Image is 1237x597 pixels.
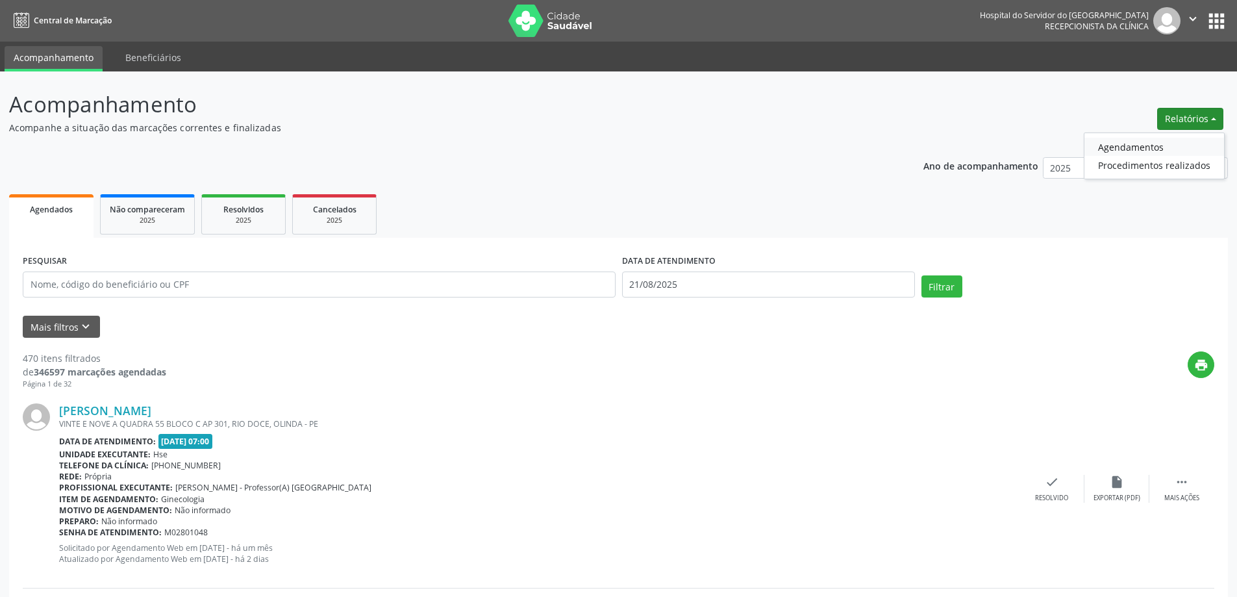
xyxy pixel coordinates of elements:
b: Telefone da clínica: [59,460,149,471]
label: PESQUISAR [23,251,67,272]
b: Item de agendamento: [59,494,158,505]
span: Cancelados [313,204,356,215]
p: Solicitado por Agendamento Web em [DATE] - há um mês Atualizado por Agendamento Web em [DATE] - h... [59,542,1019,565]
div: Resolvido [1035,494,1068,503]
a: Agendamentos [1084,138,1224,156]
p: Ano de acompanhamento [923,157,1038,173]
span: Não compareceram [110,204,185,215]
p: Acompanhamento [9,88,862,121]
input: Nome, código do beneficiário ou CPF [23,272,616,298]
div: 470 itens filtrados [23,351,166,365]
span: Não informado [101,516,157,527]
button: apps [1205,10,1228,32]
b: Motivo de agendamento: [59,505,172,516]
i:  [1175,475,1189,489]
span: [DATE] 07:00 [158,434,213,449]
i: print [1194,358,1208,372]
div: Hospital do Servidor do [GEOGRAPHIC_DATA] [980,10,1149,21]
span: Ginecologia [161,494,205,505]
div: 2025 [110,216,185,225]
div: Mais ações [1164,494,1199,503]
span: Hse [153,449,168,460]
b: Unidade executante: [59,449,151,460]
div: Página 1 de 32 [23,379,166,390]
i: insert_drive_file [1110,475,1124,489]
button: print [1188,351,1214,378]
i:  [1186,12,1200,26]
i: keyboard_arrow_down [79,320,93,334]
span: Agendados [30,204,73,215]
a: Acompanhamento [5,46,103,71]
b: Data de atendimento: [59,436,156,447]
b: Profissional executante: [59,482,173,493]
span: [PERSON_NAME] - Professor(A) [GEOGRAPHIC_DATA] [175,482,371,493]
ul: Relatórios [1084,133,1225,179]
div: 2025 [302,216,367,225]
a: Central de Marcação [9,10,112,31]
input: Selecione um intervalo [622,272,915,298]
span: Recepcionista da clínica [1045,21,1149,32]
img: img [1153,7,1181,34]
a: [PERSON_NAME] [59,403,151,418]
b: Senha de atendimento: [59,527,162,538]
div: VINTE E NOVE A QUADRA 55 BLOCO C AP 301, RIO DOCE, OLINDA - PE [59,418,1019,429]
p: Acompanhe a situação das marcações correntes e finalizadas [9,121,862,134]
span: Própria [84,471,112,482]
strong: 346597 marcações agendadas [34,366,166,378]
button:  [1181,7,1205,34]
span: M02801048 [164,527,208,538]
i: check [1045,475,1059,489]
a: Procedimentos realizados [1084,156,1224,174]
label: DATA DE ATENDIMENTO [622,251,716,272]
div: 2025 [211,216,276,225]
div: de [23,365,166,379]
b: Preparo: [59,516,99,527]
span: Central de Marcação [34,15,112,26]
span: Resolvidos [223,204,264,215]
button: Filtrar [921,275,962,298]
div: Exportar (PDF) [1093,494,1140,503]
button: Mais filtroskeyboard_arrow_down [23,316,100,338]
button: Relatórios [1157,108,1223,130]
b: Rede: [59,471,82,482]
span: Não informado [175,505,231,516]
a: Beneficiários [116,46,190,69]
span: [PHONE_NUMBER] [151,460,221,471]
img: img [23,403,50,431]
